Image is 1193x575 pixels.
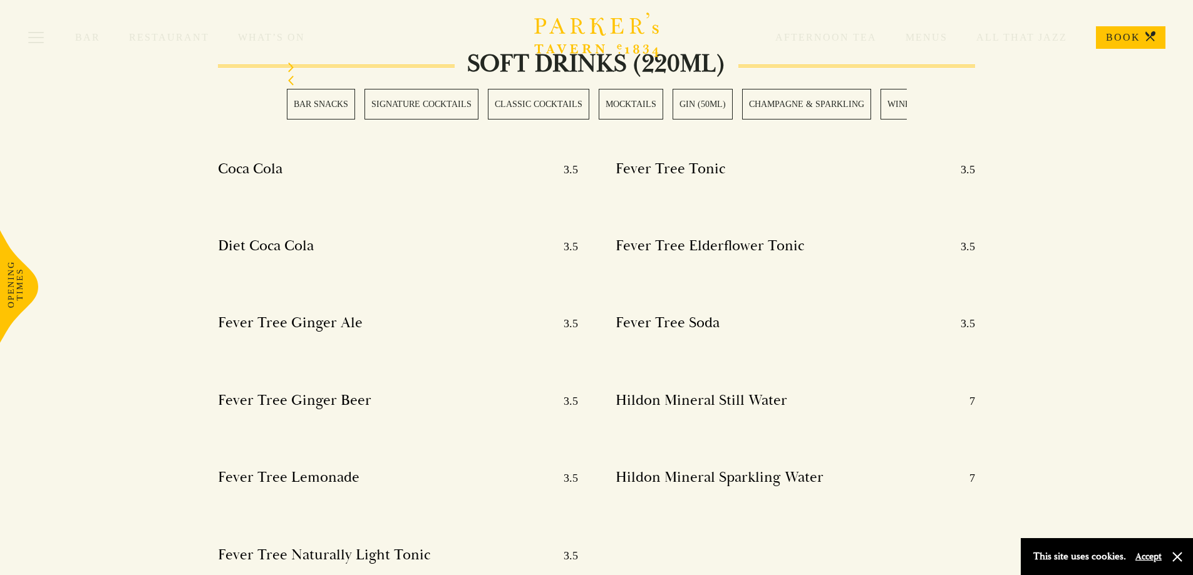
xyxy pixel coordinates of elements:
a: 3 / 28 [488,89,589,120]
h4: Fever Tree Ginger Beer [218,391,371,411]
p: 3.5 [948,313,975,333]
p: 3.5 [948,237,975,257]
button: Close and accept [1171,551,1184,563]
h4: Fever Tree Ginger Ale [218,313,363,333]
h4: Hildon Mineral Still Water [616,391,787,411]
p: 3.5 [551,468,578,488]
a: 2 / 28 [364,89,478,120]
p: 7 [957,391,975,411]
p: This site uses cookies. [1033,547,1126,566]
a: 7 / 28 [881,89,922,120]
a: 1 / 28 [287,89,355,120]
p: 7 [957,468,975,488]
p: 3.5 [551,160,578,180]
p: 3.5 [551,546,578,566]
h4: Fever Tree Naturally Light Tonic [218,546,430,566]
p: 3.5 [551,313,578,333]
h4: Hildon Mineral Sparkling Water [616,468,824,488]
p: 3.5 [948,160,975,180]
h4: Diet Coca Cola [218,237,314,257]
div: Previous slide [287,76,907,89]
h4: Fever Tree Soda [616,313,720,333]
h4: Fever Tree Elderflower Tonic [616,237,804,257]
button: Accept [1135,551,1162,562]
p: 3.5 [551,237,578,257]
h4: Fever Tree Tonic [616,160,725,180]
p: 3.5 [551,391,578,411]
a: 4 / 28 [599,89,663,120]
h4: Fever Tree Lemonade [218,468,359,488]
a: 6 / 28 [742,89,871,120]
a: 5 / 28 [673,89,733,120]
h4: Coca Cola [218,160,282,180]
